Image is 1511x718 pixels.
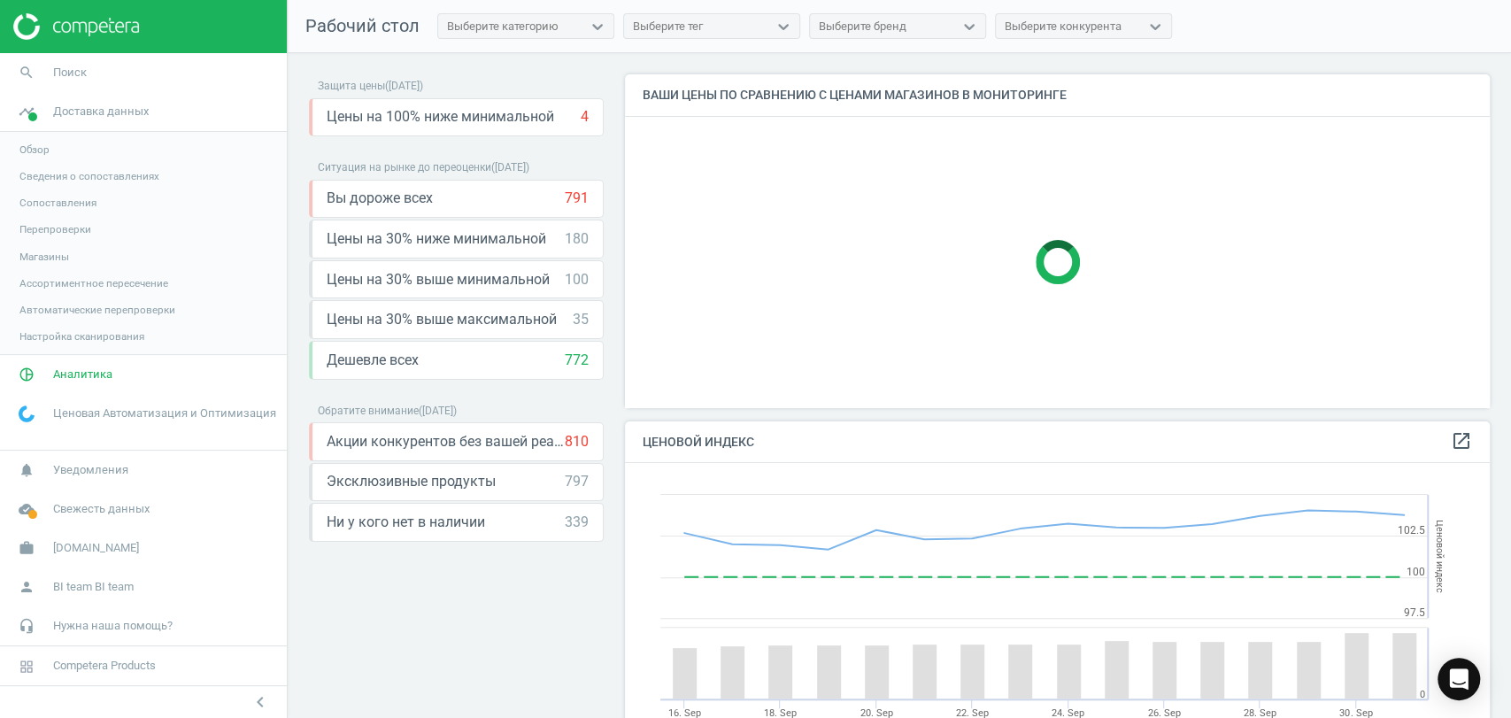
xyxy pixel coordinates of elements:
span: Нужна наша помощь? [53,618,173,634]
button: chevron_left [238,691,282,714]
span: Поиск [53,65,87,81]
div: 797 [565,472,589,491]
span: Competera Products [53,658,156,674]
span: Ни у кого нет в наличии [327,513,485,532]
div: Выберите категорию [447,19,559,35]
div: Выберите тег [633,19,703,35]
span: Цены на 30% выше минимальной [327,270,550,290]
text: 100 [1407,566,1425,578]
span: Свежесть данных [53,501,150,517]
span: Уведомления [53,462,128,478]
i: pie_chart_outlined [10,358,43,391]
div: 100 [565,270,589,290]
span: ( [DATE] ) [385,80,423,92]
span: Рабочий стол [305,15,420,36]
div: 810 [565,432,589,452]
i: notifications [10,453,43,487]
span: Обзор [19,143,50,157]
span: Защита цены [318,80,385,92]
span: Сопоставления [19,196,96,210]
span: [DOMAIN_NAME] [53,540,139,556]
span: Цены на 30% выше максимальной [327,310,557,329]
tspan: Ценовой индекс [1434,520,1445,593]
span: Магазины [19,250,69,264]
span: Дешевле всех [327,351,419,370]
span: Автоматические перепроверки [19,303,175,317]
span: Аналитика [53,367,112,382]
span: Сведения о сопоставлениях [19,169,159,183]
h4: Ценовой индекс [625,421,1490,463]
text: 0 [1420,689,1425,700]
i: open_in_new [1451,430,1472,452]
span: Ценовая Автоматизация и Оптимизация [53,405,276,421]
i: chevron_left [250,691,271,713]
i: search [10,56,43,89]
span: ( [DATE] ) [491,161,529,174]
span: Настройка сканирования [19,329,144,344]
span: Акции конкурентов без вашей реакции [327,432,565,452]
text: 102.5 [1398,524,1425,537]
div: Open Intercom Messenger [1438,658,1480,700]
h4: Ваши цены по сравнению с ценами магазинов в мониторинге [625,74,1490,116]
div: 180 [565,229,589,249]
div: Выберите бренд [819,19,906,35]
i: headset_mic [10,609,43,643]
div: 772 [565,351,589,370]
div: 4 [581,107,589,127]
a: open_in_new [1451,430,1472,453]
i: person [10,570,43,604]
i: timeline [10,95,43,128]
span: Цены на 30% ниже минимальной [327,229,546,249]
span: Доставка данных [53,104,149,120]
text: 97.5 [1404,606,1425,619]
div: 339 [565,513,589,532]
div: 35 [573,310,589,329]
i: cloud_done [10,492,43,526]
span: Ситуация на рынке до переоценки [318,161,491,174]
div: Выберите конкурента [1005,19,1122,35]
span: ( [DATE] ) [419,405,457,417]
span: Обратите внимание [318,405,419,417]
div: 791 [565,189,589,208]
span: Ассортиментное пересечение [19,276,168,290]
span: Эксклюзивные продукты [327,472,496,491]
span: BI team BI team [53,579,134,595]
img: ajHJNr6hYgQAAAAASUVORK5CYII= [13,13,139,40]
span: Цены на 100% ниже минимальной [327,107,554,127]
span: Перепроверки [19,222,91,236]
img: wGWNvw8QSZomAAAAABJRU5ErkJggg== [19,405,35,422]
i: work [10,531,43,565]
span: Вы дороже всех [327,189,433,208]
